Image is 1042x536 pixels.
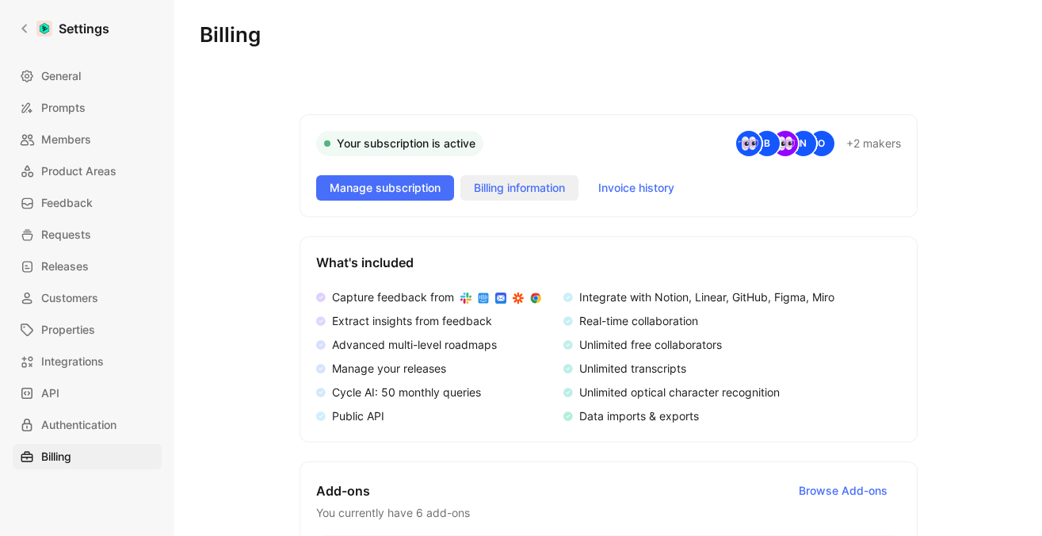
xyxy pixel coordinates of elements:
div: Unlimited optical character recognition [579,383,780,402]
span: Prompts [41,98,86,117]
div: O [809,131,834,156]
div: Your subscription is active [316,131,483,156]
div: +2 makers [846,134,901,153]
h1: Settings [59,19,109,38]
span: Authentication [41,415,116,435]
div: Manage your releases [332,359,446,378]
div: Cycle AI: 50 monthly queries [332,383,481,402]
span: General [41,67,81,86]
a: Requests [13,222,162,247]
a: Prompts [13,95,162,121]
a: Releases [13,254,162,279]
img: avatar [773,131,798,156]
div: Advanced multi-level roadmaps [332,335,497,354]
span: Requests [41,225,91,244]
span: Manage subscription [330,178,441,197]
span: Browse Add-ons [799,481,887,500]
h3: You currently have 6 add-ons [316,503,901,523]
a: Members [13,127,162,152]
a: Billing [13,444,162,469]
span: Properties [41,320,95,339]
a: Integrations [13,349,162,374]
span: Integrations [41,352,104,371]
button: Manage subscription [316,175,454,201]
div: Unlimited transcripts [579,359,686,378]
span: API [41,384,59,403]
h2: What's included [316,253,901,272]
h1: Billing [200,25,1017,44]
div: Integrate with Notion, Linear, GitHub, Figma, Miro [579,288,834,307]
span: Feedback [41,193,93,212]
a: Settings [13,13,116,44]
span: Billing information [474,178,565,197]
div: Unlimited free collaborators [579,335,722,354]
h2: Add-ons [316,478,901,503]
a: API [13,381,162,406]
span: Capture feedback from [332,290,454,304]
span: Product Areas [41,162,116,181]
a: Product Areas [13,159,162,184]
div: B [754,131,780,156]
a: Authentication [13,412,162,438]
div: Public API [332,407,384,426]
span: Members [41,130,91,149]
button: Browse Add-ons [785,478,901,503]
span: Billing [41,447,71,466]
span: Invoice history [598,178,674,197]
div: Real-time collaboration [579,312,698,331]
img: avatar [736,131,761,156]
a: General [13,63,162,89]
a: Feedback [13,190,162,216]
a: Properties [13,317,162,343]
a: Customers [13,285,162,311]
div: Extract insights from feedback [332,312,492,331]
div: Data imports & exports [579,407,699,426]
span: Customers [41,289,98,308]
span: Releases [41,257,89,276]
button: Billing information [460,175,578,201]
div: N [791,131,816,156]
button: Invoice history [585,175,688,201]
